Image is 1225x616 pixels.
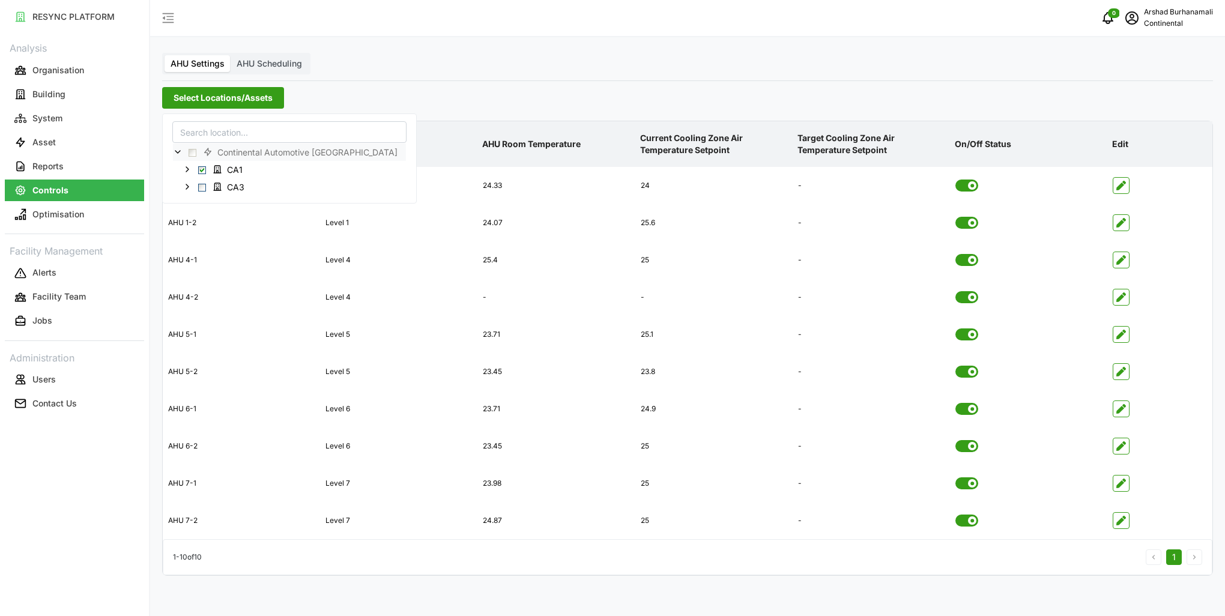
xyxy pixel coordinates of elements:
[321,506,477,536] div: Level 7
[163,208,319,238] div: AHU 1-2
[321,394,477,424] div: Level 6
[636,283,792,312] div: -
[5,6,144,28] button: RESYNC PLATFORM
[227,181,244,193] span: CA3
[478,469,634,498] div: 23.98
[321,469,477,498] div: Level 7
[636,357,792,387] div: 23.8
[478,208,634,238] div: 24.07
[162,113,417,204] div: Select Locations/Assets
[793,469,949,498] div: -
[32,267,56,279] p: Alerts
[163,320,319,349] div: AHU 5-1
[793,506,949,536] div: -
[208,162,251,177] span: CA1
[1112,9,1116,17] span: 0
[5,391,144,415] a: Contact Us
[198,166,206,174] span: Select CA1
[478,246,634,275] div: 25.4
[478,283,634,312] div: -
[5,367,144,391] a: Users
[478,432,634,461] div: 23.45
[5,261,144,285] a: Alerts
[1120,6,1144,30] button: schedule
[5,58,144,82] a: Organisation
[32,64,84,76] p: Organisation
[1166,549,1182,565] button: 1
[5,241,144,259] p: Facility Management
[5,83,144,105] button: Building
[217,146,398,159] span: Continental Automotive [GEOGRAPHIC_DATA]
[636,320,792,349] div: 25.1
[198,145,406,159] span: Continental Automotive Singapore
[189,148,196,156] span: Select Continental Automotive Singapore
[321,283,477,312] div: Level 4
[162,87,284,109] button: Select Locations/Assets
[5,286,144,308] button: Facility Team
[5,82,144,106] a: Building
[32,373,56,385] p: Users
[198,183,206,191] span: Select CA3
[227,164,243,176] span: CA1
[1144,7,1213,18] p: Arshad Burhanamali
[174,88,273,108] span: Select Locations/Assets
[636,432,792,461] div: 25
[32,11,115,23] p: RESYNC PLATFORM
[793,357,949,387] div: -
[793,432,949,461] div: -
[636,394,792,424] div: 24.9
[32,88,65,100] p: Building
[5,309,144,333] a: Jobs
[636,469,792,498] div: 25
[1144,18,1213,29] p: Continental
[172,121,407,143] input: Search location...
[636,208,792,238] div: 25.6
[32,160,64,172] p: Reports
[32,136,56,148] p: Asset
[478,357,634,387] div: 23.45
[5,262,144,284] button: Alerts
[793,283,949,312] div: -
[163,246,319,275] div: AHU 4-1
[5,130,144,154] a: Asset
[5,154,144,178] a: Reports
[478,394,634,424] div: 23.71
[1110,128,1210,160] p: Edit
[793,246,949,275] div: -
[5,38,144,56] p: Analysis
[32,184,68,196] p: Controls
[5,180,144,201] button: Controls
[5,310,144,332] button: Jobs
[321,320,477,349] div: Level 5
[208,179,253,193] span: CA3
[5,348,144,366] p: Administration
[321,246,477,275] div: Level 4
[163,394,319,424] div: AHU 6-1
[478,320,634,349] div: 23.71
[793,171,949,201] div: -
[237,58,302,68] span: AHU Scheduling
[5,156,144,177] button: Reports
[5,106,144,130] a: System
[793,320,949,349] div: -
[163,469,319,498] div: AHU 7-1
[638,122,790,166] p: Current Cooling Zone Air Temperature Setpoint
[163,506,319,536] div: AHU 7-2
[173,552,202,563] p: 1 - 10 of 10
[5,59,144,81] button: Organisation
[5,131,144,153] button: Asset
[5,107,144,129] button: System
[32,208,84,220] p: Optimisation
[5,369,144,390] button: Users
[480,128,632,160] p: AHU Room Temperature
[795,122,948,166] p: Target Cooling Zone Air Temperature Setpoint
[5,393,144,414] button: Contact Us
[163,283,319,312] div: AHU 4-2
[793,394,949,424] div: -
[478,171,634,201] div: 24.33
[636,506,792,536] div: 25
[5,204,144,225] button: Optimisation
[321,432,477,461] div: Level 6
[5,178,144,202] a: Controls
[32,112,62,124] p: System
